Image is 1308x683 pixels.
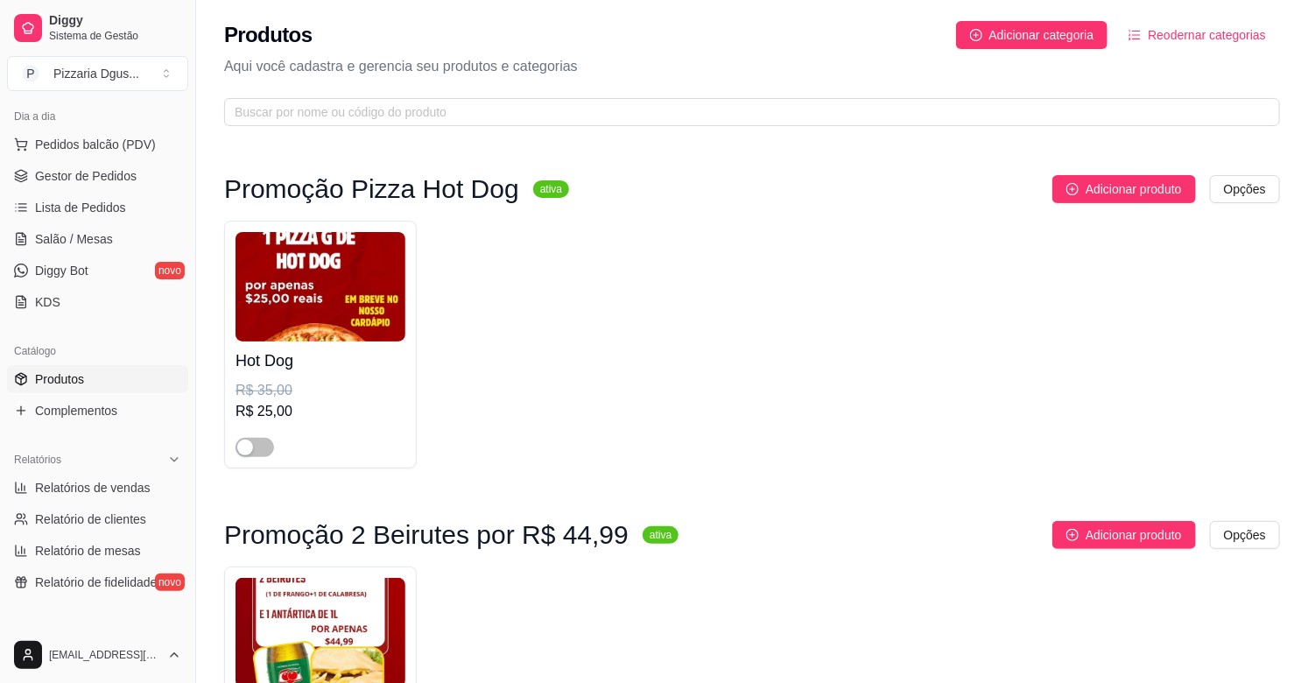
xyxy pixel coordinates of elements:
[224,56,1280,77] p: Aqui você cadastra e gerencia seu produtos e categorias
[7,474,188,502] a: Relatórios de vendas
[14,453,61,467] span: Relatórios
[1066,529,1079,541] span: plus-circle
[35,510,146,528] span: Relatório de clientes
[236,401,405,422] div: R$ 25,00
[7,634,188,676] button: [EMAIL_ADDRESS][DOMAIN_NAME]
[7,397,188,425] a: Complementos
[35,402,117,419] span: Complementos
[7,162,188,190] a: Gestor de Pedidos
[7,194,188,222] a: Lista de Pedidos
[22,65,39,82] span: P
[35,479,151,496] span: Relatórios de vendas
[533,180,569,198] sup: ativa
[1086,525,1182,545] span: Adicionar produto
[1052,175,1196,203] button: Adicionar produto
[1115,21,1280,49] button: Reodernar categorias
[989,25,1094,45] span: Adicionar categoria
[1224,180,1266,199] span: Opções
[53,65,139,82] div: Pizzaria Dgus ...
[49,648,160,662] span: [EMAIL_ADDRESS][DOMAIN_NAME]
[224,21,313,49] h2: Produtos
[35,542,141,560] span: Relatório de mesas
[7,130,188,158] button: Pedidos balcão (PDV)
[7,537,188,565] a: Relatório de mesas
[49,29,181,43] span: Sistema de Gestão
[1210,521,1280,549] button: Opções
[49,13,181,29] span: Diggy
[7,56,188,91] button: Select a team
[7,365,188,393] a: Produtos
[236,349,405,373] h4: Hot Dog
[35,262,88,279] span: Diggy Bot
[35,167,137,185] span: Gestor de Pedidos
[35,136,156,153] span: Pedidos balcão (PDV)
[35,199,126,216] span: Lista de Pedidos
[1066,183,1079,195] span: plus-circle
[224,525,629,546] h3: Promoção 2 Beirutes por R$ 44,99
[7,257,188,285] a: Diggy Botnovo
[7,505,188,533] a: Relatório de clientes
[7,7,188,49] a: DiggySistema de Gestão
[235,102,1255,122] input: Buscar por nome ou código do produto
[7,568,188,596] a: Relatório de fidelidadenovo
[1210,175,1280,203] button: Opções
[1224,525,1266,545] span: Opções
[956,21,1108,49] button: Adicionar categoria
[236,232,405,341] img: product-image
[7,102,188,130] div: Dia a dia
[35,293,60,311] span: KDS
[1086,180,1182,199] span: Adicionar produto
[7,617,188,645] div: Gerenciar
[35,230,113,248] span: Salão / Mesas
[7,288,188,316] a: KDS
[7,225,188,253] a: Salão / Mesas
[643,526,679,544] sup: ativa
[236,380,405,401] div: R$ 35,00
[1148,25,1266,45] span: Reodernar categorias
[1052,521,1196,549] button: Adicionar produto
[1129,29,1141,41] span: ordered-list
[224,179,519,200] h3: Promoção Pizza Hot Dog
[35,574,157,591] span: Relatório de fidelidade
[970,29,982,41] span: plus-circle
[35,370,84,388] span: Produtos
[7,337,188,365] div: Catálogo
